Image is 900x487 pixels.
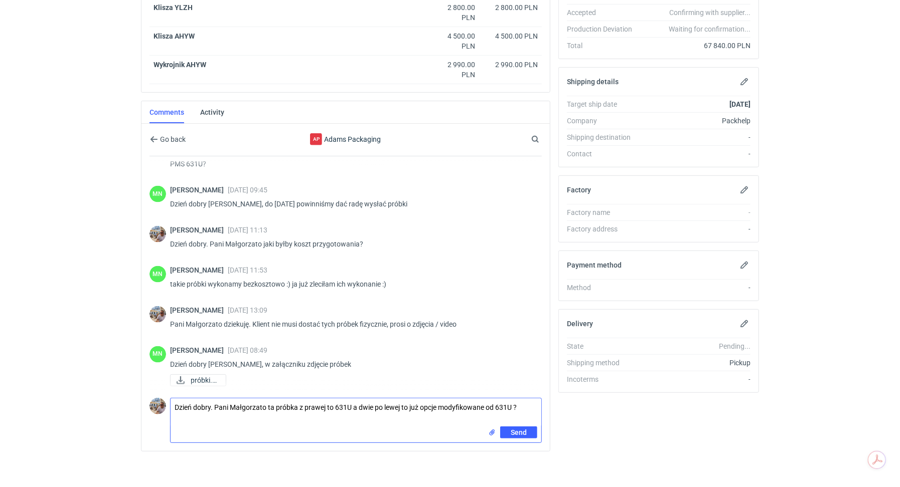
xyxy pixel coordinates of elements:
[738,184,751,196] button: Edit factory details
[640,207,751,217] div: -
[640,283,751,293] div: -
[567,99,640,109] div: Target ship date
[511,429,527,436] span: Send
[529,133,561,145] input: Search
[149,133,186,145] button: Go back
[640,224,751,234] div: -
[228,186,267,194] span: [DATE] 09:45
[171,398,541,426] textarea: Dzień dobry. Pani Małgorzato ta próbka z prawej to 631U a dwie po lewej to już opcje modyfikowane...
[263,133,428,145] div: Adams Packaging
[154,32,195,40] strong: Klisza AHYW
[640,149,751,159] div: -
[170,198,534,210] p: Dzień dobry [PERSON_NAME], do [DATE] powinniśmy dać radę wysłać próbki
[228,266,267,274] span: [DATE] 11:53
[669,9,751,17] em: Confirming with supplier...
[149,346,166,363] figcaption: MN
[640,374,751,384] div: -
[669,24,751,34] em: Waiting for confirmation...
[567,320,593,328] h2: Delivery
[154,61,206,69] strong: Wykrojnik AHYW
[149,346,166,363] div: Małgorzata Nowotna
[433,60,475,80] div: 2 990.00 PLN
[567,224,640,234] div: Factory address
[483,60,538,70] div: 2 990.00 PLN
[310,133,322,145] div: Adams Packaging
[640,116,751,126] div: Packhelp
[170,374,226,386] a: próbki.jpg
[640,41,751,51] div: 67 840.00 PLN
[738,76,751,88] button: Edit shipping details
[640,358,751,368] div: Pickup
[228,346,267,354] span: [DATE] 08:49
[483,31,538,41] div: 4 500.00 PLN
[228,306,267,314] span: [DATE] 13:09
[170,146,534,170] p: [PERSON_NAME] ile czasu potrzebowalibyście na przygotowanie wspomnianych 3 sampli z kolorami najb...
[567,186,591,194] h2: Factory
[567,116,640,126] div: Company
[149,266,166,283] div: Małgorzata Nowotna
[567,78,619,86] h2: Shipping details
[170,186,228,194] span: [PERSON_NAME]
[567,149,640,159] div: Contact
[149,306,166,323] img: Michał Palasek
[483,3,538,13] div: 2 800.00 PLN
[170,238,534,250] p: Dzień dobry. Pani Małgorzato jaki byłby koszt przygotowania?
[310,133,322,145] figcaption: AP
[170,306,228,314] span: [PERSON_NAME]
[154,4,193,12] strong: Klisza YLZH
[158,136,186,143] span: Go back
[170,358,534,370] p: Dzień dobry [PERSON_NAME], w załączniku zdjęcie próbek
[149,266,166,283] figcaption: MN
[170,278,534,290] p: takie próbki wykonamy bezkosztowo :) ja już zleciłam ich wykonanie :)
[567,41,640,51] div: Total
[170,266,228,274] span: [PERSON_NAME]
[640,132,751,142] div: -
[567,8,640,18] div: Accepted
[567,261,622,269] h2: Payment method
[170,346,228,354] span: [PERSON_NAME]
[567,283,640,293] div: Method
[433,3,475,23] div: 2 800.00 PLN
[738,259,751,271] button: Edit payment method
[149,226,166,242] img: Michał Palasek
[567,358,640,368] div: Shipping method
[228,226,267,234] span: [DATE] 11:13
[200,101,224,123] a: Activity
[149,186,166,202] div: Małgorzata Nowotna
[567,132,640,142] div: Shipping destination
[567,207,640,217] div: Factory name
[149,398,166,414] img: Michał Palasek
[500,426,537,438] button: Send
[149,186,166,202] figcaption: MN
[567,24,640,34] div: Production Deviation
[149,101,184,123] a: Comments
[433,31,475,51] div: 4 500.00 PLN
[170,318,534,330] p: Pani Małgorzato dziekuję. Klient nie musi dostać tych próbek fizycznie, prosi o zdjęcia / video
[719,342,751,350] em: Pending...
[567,341,640,351] div: State
[191,375,218,386] span: próbki.jpg
[567,374,640,384] div: Incoterms
[170,226,228,234] span: [PERSON_NAME]
[738,318,751,330] button: Edit delivery details
[729,100,751,108] strong: [DATE]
